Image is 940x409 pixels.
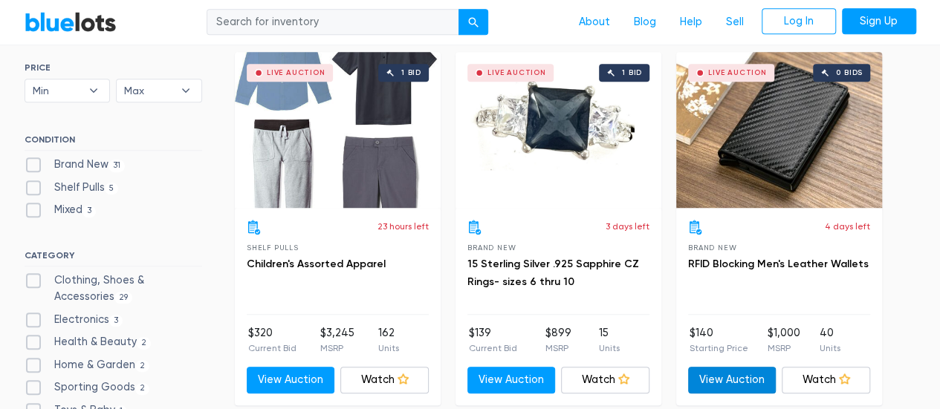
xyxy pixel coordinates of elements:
div: Live Auction [708,69,767,76]
li: $3,245 [320,325,354,355]
a: Blog [622,8,668,36]
div: 0 bids [836,69,863,76]
p: Starting Price [690,341,748,355]
span: Max [124,79,173,102]
li: 15 [599,325,620,355]
a: RFID Blocking Men's Leather Wallets [688,258,869,270]
span: 3 [109,315,123,327]
a: Watch [340,367,429,393]
li: $140 [690,325,748,355]
a: View Auction [467,367,556,393]
a: Log In [762,8,836,35]
span: 3 [82,206,97,217]
span: 2 [135,383,150,395]
span: 5 [105,183,119,194]
span: Brand New [688,243,736,252]
p: 4 days left [825,220,870,233]
p: Units [599,341,620,355]
li: $1,000 [768,325,800,355]
div: Live Auction [267,69,325,76]
div: 1 bid [401,69,421,76]
p: Units [378,341,399,355]
span: Shelf Pulls [247,243,299,252]
b: ▾ [170,79,201,102]
li: 40 [820,325,840,355]
a: Sell [714,8,756,36]
p: MSRP [768,341,800,355]
label: Health & Beauty [25,334,152,350]
a: Sign Up [842,8,916,35]
p: 23 hours left [377,220,429,233]
a: BlueLots [25,11,117,33]
span: 2 [135,360,150,372]
p: 3 days left [606,220,649,233]
li: $899 [545,325,571,355]
input: Search for inventory [207,9,459,36]
span: Min [33,79,82,102]
label: Sporting Goods [25,379,150,396]
p: Units [820,341,840,355]
a: Watch [561,367,649,393]
a: Live Auction 0 bids [676,52,882,208]
label: Mixed [25,202,97,218]
div: Live Auction [487,69,546,76]
a: View Auction [247,367,335,393]
a: View Auction [688,367,777,393]
h6: CATEGORY [25,250,202,266]
div: 1 bid [622,69,642,76]
label: Clothing, Shoes & Accessories [25,272,202,304]
b: ▾ [78,79,109,102]
a: Live Auction 1 bid [235,52,441,208]
label: Electronics [25,312,123,328]
span: 29 [114,292,133,304]
h6: PRICE [25,62,202,73]
a: Children's Assorted Apparel [247,258,386,270]
label: Home & Garden [25,357,150,373]
label: Shelf Pulls [25,180,119,196]
p: Current Bid [248,341,296,355]
span: 31 [108,160,126,171]
p: MSRP [545,341,571,355]
span: Brand New [467,243,516,252]
li: 162 [378,325,399,355]
h6: CONDITION [25,134,202,151]
li: $320 [248,325,296,355]
p: Current Bid [469,341,517,355]
a: Watch [782,367,870,393]
label: Brand New [25,157,126,173]
a: About [567,8,622,36]
a: Help [668,8,714,36]
span: 2 [137,337,152,349]
p: MSRP [320,341,354,355]
a: Live Auction 1 bid [456,52,661,208]
li: $139 [469,325,517,355]
a: 15 Sterling Silver .925 Sapphire CZ Rings- sizes 6 thru 10 [467,258,639,288]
